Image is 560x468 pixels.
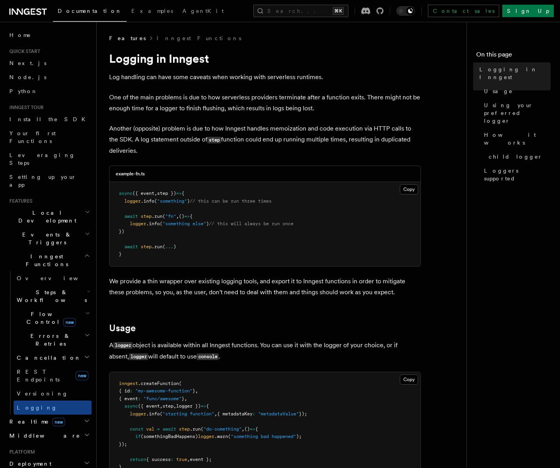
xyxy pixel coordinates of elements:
span: { [206,403,209,409]
a: Inngest Functions [157,34,241,42]
span: Logging in Inngest [479,65,551,81]
button: Events & Triggers [6,228,92,249]
p: Log handling can have some caveats when working with serverless runtimes. [109,72,421,83]
a: Loggers supported [481,164,551,185]
h4: On this page [476,50,551,62]
span: = [157,426,160,432]
span: : [253,411,255,417]
span: Usage [484,87,513,95]
span: , [242,426,244,432]
a: Your first Functions [6,126,92,148]
span: return [130,457,146,462]
a: Logging [14,401,92,415]
span: Node.js [9,74,46,80]
a: How it works [481,128,551,150]
span: { success [146,457,171,462]
span: await [124,244,138,249]
span: new [76,371,88,380]
button: Search...⌘K [253,5,348,17]
span: .info [141,198,154,204]
span: Steps & Workflows [14,288,87,304]
span: "func/awesome" [143,396,182,401]
span: Platform [6,449,35,455]
a: Next.js [6,56,92,70]
span: .run [152,244,163,249]
span: Quick start [6,48,40,55]
span: , [176,214,179,219]
span: logger [198,434,214,439]
span: Leveraging Steps [9,152,75,166]
span: step }) [157,191,176,196]
button: Steps & Workflows [14,285,92,307]
span: { metadataKey [217,411,253,417]
code: console [197,353,219,360]
span: inngest [119,381,138,386]
span: .run [152,214,163,219]
span: ( [160,221,163,226]
span: Using your preferred logger [484,101,551,125]
span: Versioning [17,390,68,397]
span: ) [173,244,176,249]
span: Features [6,198,32,204]
span: REST Endpoints [17,369,60,383]
span: event }; [190,457,212,462]
span: , [214,411,217,417]
span: Your first Functions [9,130,56,144]
a: Versioning [14,387,92,401]
span: child logger [489,153,542,161]
span: => [184,214,190,219]
code: step [207,137,221,143]
span: Flow Control [14,310,86,326]
span: Install the SDK [9,116,90,122]
span: "do-something" [203,426,242,432]
span: ( [160,411,163,417]
span: const [130,426,143,432]
span: logger [130,411,146,417]
p: One of the main problems is due to how serverless providers terminate after a function exits. The... [109,92,421,114]
span: "something bad happened" [231,434,296,439]
a: Install the SDK [6,112,92,126]
a: Examples [127,2,178,21]
span: () [179,214,184,219]
span: Realtime [6,418,65,426]
span: Examples [131,8,173,14]
span: logger }) [176,403,201,409]
span: : [171,457,173,462]
p: A object is available within all Inngest functions. You can use it with the logger of your choice... [109,340,421,362]
span: Setting up your app [9,174,76,188]
span: { [190,214,193,219]
code: logger [113,342,132,349]
span: logger [130,221,146,226]
span: { event [119,396,138,401]
a: child logger [486,150,551,164]
span: await [163,426,176,432]
span: Events & Triggers [6,231,85,246]
span: val [146,426,154,432]
span: () [244,426,250,432]
span: Overview [17,275,97,281]
span: Next.js [9,60,46,66]
span: } [119,251,122,257]
a: Home [6,28,92,42]
a: Using your preferred logger [481,98,551,128]
span: AgentKit [182,8,224,14]
span: }) [119,229,124,234]
p: We provide a thin wrapper over existing logging tools, and export it to Inngest functions in orde... [109,276,421,298]
span: , [173,403,176,409]
span: : [130,388,132,394]
span: async [124,403,138,409]
button: Errors & Retries [14,329,92,351]
span: "my-awesome-function" [135,388,193,394]
kbd: ⌘K [333,7,344,15]
span: step [141,214,152,219]
span: ( [179,381,182,386]
span: ( [163,244,165,249]
span: .run [190,426,201,432]
button: Copy [400,184,418,194]
span: ); [296,434,302,439]
code: logger [129,353,148,360]
span: new [63,318,76,327]
a: AgentKit [178,2,228,21]
span: Python [9,88,38,94]
span: ({ event [132,191,154,196]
